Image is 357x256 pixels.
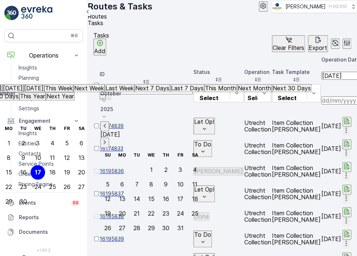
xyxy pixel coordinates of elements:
div: 16 [20,169,27,176]
p: Export [309,44,327,51]
div: 18 [49,169,56,176]
div: 9 [164,181,168,188]
p: Operation [244,68,271,76]
button: Last 7 Days [170,84,204,92]
p: Clear Filters [273,44,304,51]
div: 23 [20,184,27,190]
div: 17 [35,169,41,176]
div: 4 [51,140,54,146]
p: Last Week [105,85,134,91]
div: 28 [133,225,140,231]
p: Operations [19,52,68,59]
p: [DATE] [3,85,23,91]
p: ( +02:00 ) [329,4,347,9]
th: Friday [60,121,74,136]
th: Friday [173,148,188,162]
div: 3 [36,140,40,146]
div: 24 [177,210,184,217]
p: Task Template [272,68,321,76]
th: Wednesday [144,148,159,162]
button: Next Week [73,84,105,92]
th: Monday [1,121,16,136]
th: Tuesday [16,121,31,136]
p: This Month [205,85,236,91]
div: 24 [35,184,41,190]
div: 29 [148,225,155,231]
div: 25 [49,184,56,190]
p: Utrecht Collection [244,232,271,245]
button: Add [93,39,106,55]
div: 25 [192,210,198,217]
button: Export [308,35,328,52]
div: 11 [50,154,55,161]
div: 27 [119,225,125,231]
button: Operations [4,48,83,63]
a: Planning [16,73,83,83]
div: 21 [134,210,140,217]
div: 16 [163,196,169,202]
p: 2025 [100,106,202,113]
div: 1 [150,166,153,173]
div: 8 [149,181,153,188]
p: Next Month [238,85,271,91]
div: 23 [163,210,169,217]
p: Tasks [93,32,109,39]
th: Thursday [45,121,60,136]
div: 13 [79,154,85,161]
th: Wednesday [31,121,45,136]
p: Routes & Tasks [88,1,152,12]
div: 10 [177,181,184,188]
div: 30 [20,198,27,205]
div: 6 [120,181,124,188]
img: basis-logo_rgb2x.png [272,3,282,11]
button: Next 7 Days [135,84,170,92]
th: Monday [115,148,129,162]
div: 13 [119,196,125,202]
a: Insights [16,63,83,73]
button: Last Week [105,84,135,92]
th: Tuesday [129,148,144,162]
div: 19 [64,169,70,176]
p: Next Week [74,85,104,91]
div: 26 [104,225,111,231]
p: ⌘B [71,33,78,39]
div: 30 [162,225,169,231]
p: Last 7 Days [171,85,204,91]
div: 26 [64,184,71,190]
div: 3 [178,166,182,173]
button: Next Month [237,84,272,92]
button: Tomorrow [23,84,44,92]
th: Saturday [188,148,202,162]
div: 15 [6,169,12,176]
button: Today [2,84,23,92]
div: 12 [105,196,111,202]
p: Status [193,68,244,76]
p: [PERSON_NAME] [285,3,326,10]
button: Next 30 Days [272,84,312,92]
p: Insights [19,64,37,71]
th: Saturday [74,121,89,136]
div: 14 [134,196,140,202]
div: 11 [192,181,197,188]
button: This Month [204,84,237,92]
div: 12 [64,154,70,161]
div: 15 [148,196,155,202]
div: 9 [21,154,25,161]
div: 20 [78,169,85,176]
p: Item Collection [PERSON_NAME] [272,232,321,245]
p: [DATE] [24,85,44,91]
span: Tasks [88,19,103,27]
th: Sunday [100,148,115,162]
div: 17 [177,196,183,202]
div: 10 [35,154,41,161]
button: Clear Filters [272,35,305,52]
div: 19 [105,210,111,217]
img: logo [4,6,19,20]
div: 31 [177,225,184,231]
a: Routes & Tasks [16,83,83,93]
p: [DATE] [100,131,202,138]
div: 2 [22,140,25,146]
div: 5 [106,181,109,188]
div: 20 [119,210,126,217]
th: Thursday [159,148,173,162]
